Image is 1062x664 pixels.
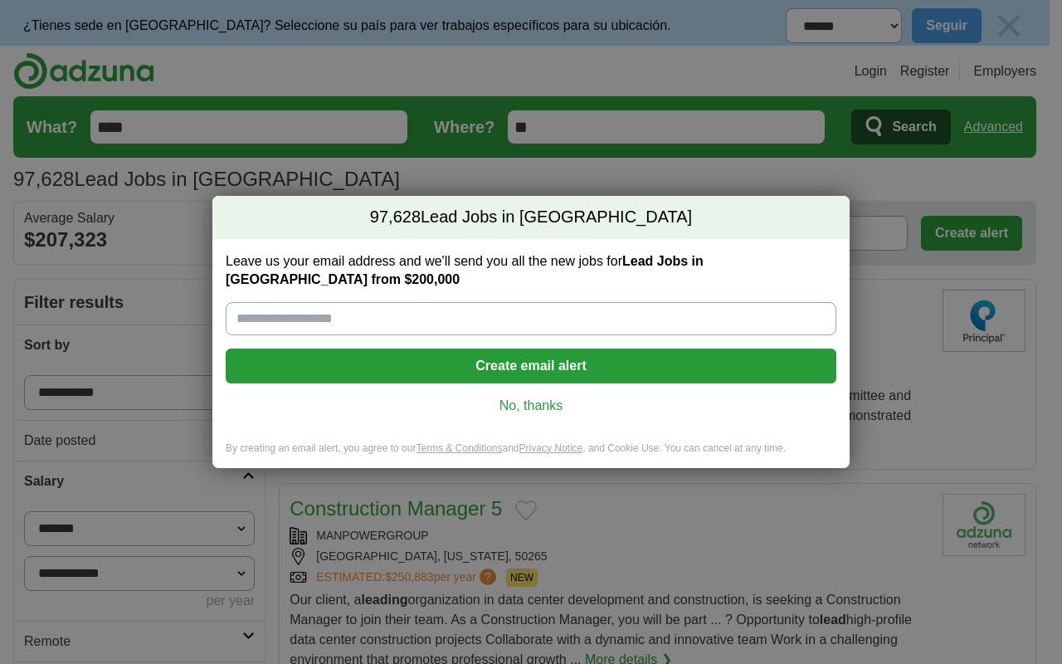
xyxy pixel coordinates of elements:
button: Create email alert [226,349,836,383]
strong: Lead Jobs in [GEOGRAPHIC_DATA] from $200,000 [226,254,704,286]
span: 97,628 [370,206,421,229]
label: Leave us your email address and we'll send you all the new jobs for [226,252,836,289]
a: Terms & Conditions [416,442,502,454]
h2: Lead Jobs in [GEOGRAPHIC_DATA] [212,196,850,239]
div: By creating an email alert, you agree to our and , and Cookie Use. You can cancel at any time. [212,442,850,469]
a: Privacy Notice [519,442,583,454]
a: No, thanks [239,397,823,415]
